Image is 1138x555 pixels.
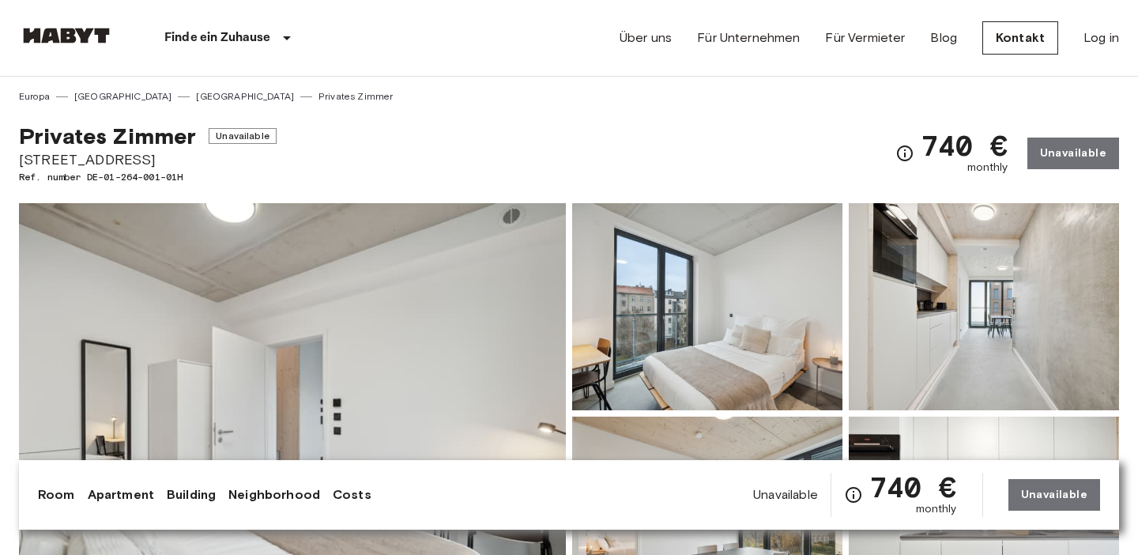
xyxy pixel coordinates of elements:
[196,89,294,104] a: [GEOGRAPHIC_DATA]
[1083,28,1119,47] a: Log in
[916,501,957,517] span: monthly
[697,28,800,47] a: Für Unternehmen
[209,128,277,144] span: Unavailable
[844,485,863,504] svg: Check cost overview for full price breakdown. Please note that discounts apply to new joiners onl...
[967,160,1008,176] span: monthly
[333,485,371,504] a: Costs
[620,28,672,47] a: Über uns
[19,149,277,170] span: [STREET_ADDRESS]
[19,170,277,184] span: Ref. number DE-01-264-001-01H
[318,89,393,104] a: Privates Zimmer
[982,21,1058,55] a: Kontakt
[849,203,1119,410] img: Picture of unit DE-01-264-001-01H
[753,486,818,504] span: Unavailable
[19,89,50,104] a: Europa
[88,485,154,504] a: Apartment
[895,144,914,163] svg: Check cost overview for full price breakdown. Please note that discounts apply to new joiners onl...
[19,28,114,43] img: Habyt
[74,89,172,104] a: [GEOGRAPHIC_DATA]
[164,28,271,47] p: Finde ein Zuhause
[930,28,957,47] a: Blog
[19,123,196,149] span: Privates Zimmer
[825,28,905,47] a: Für Vermieter
[167,485,216,504] a: Building
[38,485,75,504] a: Room
[869,473,957,501] span: 740 €
[921,131,1008,160] span: 740 €
[572,203,842,410] img: Picture of unit DE-01-264-001-01H
[228,485,320,504] a: Neighborhood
